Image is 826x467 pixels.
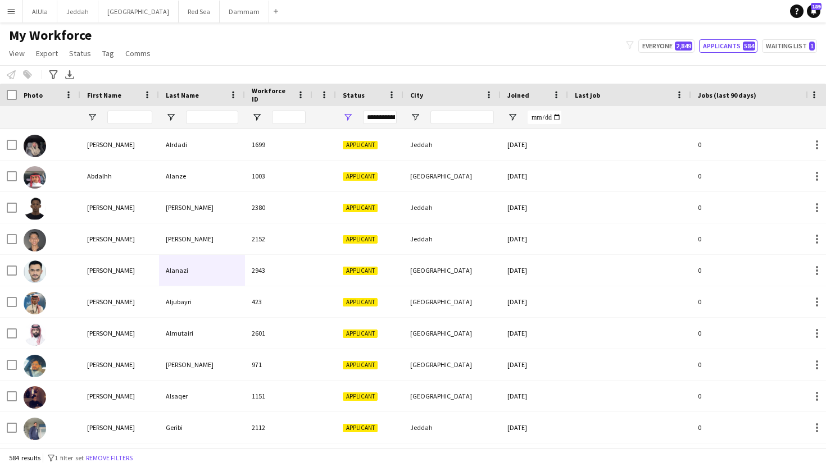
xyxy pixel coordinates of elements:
[743,42,755,51] span: 584
[403,381,501,411] div: [GEOGRAPHIC_DATA]
[252,86,292,103] span: Workforce ID
[24,418,46,440] img: Abdulaziz Geribi
[220,1,269,22] button: Dammam
[638,39,695,53] button: Everyone2,849
[501,349,568,380] div: [DATE]
[501,255,568,286] div: [DATE]
[23,1,57,22] button: AlUla
[699,39,757,53] button: Applicants584
[245,161,312,191] div: 1003
[343,235,378,244] span: Applicant
[403,286,501,317] div: [GEOGRAPHIC_DATA]
[501,381,568,411] div: [DATE]
[245,255,312,286] div: 2943
[24,323,46,346] img: Abdulaziz Almutairi
[166,112,176,122] button: Open Filter Menu
[121,46,155,61] a: Comms
[24,166,46,189] img: Abdalhh Alanze
[24,135,46,157] img: Abdalaziz Alrdadi
[24,91,43,99] span: Photo
[159,349,245,380] div: [PERSON_NAME]
[4,46,29,61] a: View
[24,260,46,283] img: Abdulaziz Alanazi
[24,198,46,220] img: Abdellah Ali Mohammed
[245,286,312,317] div: 423
[501,223,568,254] div: [DATE]
[507,112,518,122] button: Open Filter Menu
[575,91,600,99] span: Last job
[80,318,159,349] div: [PERSON_NAME]
[36,48,58,58] span: Export
[343,112,353,122] button: Open Filter Menu
[430,111,494,124] input: City Filter Input
[501,286,568,317] div: [DATE]
[24,292,46,314] img: Abdulaziz Aljubayri
[403,223,501,254] div: Jeddah
[80,286,159,317] div: [PERSON_NAME]
[501,129,568,160] div: [DATE]
[272,111,306,124] input: Workforce ID Filter Input
[245,129,312,160] div: 1699
[84,452,135,464] button: Remove filters
[501,412,568,443] div: [DATE]
[343,392,378,401] span: Applicant
[245,412,312,443] div: 2112
[57,1,98,22] button: Jeddah
[24,355,46,377] img: Abdulaziz Alqarni
[403,349,501,380] div: [GEOGRAPHIC_DATA]
[507,91,529,99] span: Joined
[811,3,822,10] span: 189
[159,192,245,223] div: [PERSON_NAME]
[343,141,378,149] span: Applicant
[403,129,501,160] div: Jeddah
[80,255,159,286] div: [PERSON_NAME]
[80,349,159,380] div: [PERSON_NAME]
[24,229,46,251] img: Abdulaziz Ahmed
[807,4,820,18] a: 189
[410,112,420,122] button: Open Filter Menu
[501,161,568,191] div: [DATE]
[501,192,568,223] div: [DATE]
[343,91,365,99] span: Status
[80,223,159,254] div: [PERSON_NAME]
[9,48,25,58] span: View
[55,454,84,462] span: 1 filter set
[343,361,378,369] span: Applicant
[528,111,561,124] input: Joined Filter Input
[9,27,92,44] span: My Workforce
[675,42,692,51] span: 2,849
[63,68,76,81] app-action-btn: Export XLSX
[31,46,62,61] a: Export
[159,381,245,411] div: Alsaqer
[69,48,91,58] span: Status
[87,91,121,99] span: First Name
[107,111,152,124] input: First Name Filter Input
[343,172,378,181] span: Applicant
[80,192,159,223] div: [PERSON_NAME]
[403,161,501,191] div: [GEOGRAPHIC_DATA]
[159,161,245,191] div: Alanze
[80,161,159,191] div: Abdalhh
[179,1,220,22] button: Red Sea
[403,412,501,443] div: Jeddah
[252,112,262,122] button: Open Filter Menu
[159,412,245,443] div: Geribi
[98,1,179,22] button: [GEOGRAPHIC_DATA]
[80,381,159,411] div: [PERSON_NAME]
[501,318,568,349] div: [DATE]
[87,112,97,122] button: Open Filter Menu
[166,91,199,99] span: Last Name
[65,46,96,61] a: Status
[245,192,312,223] div: 2380
[24,386,46,409] img: Abdulaziz Alsaqer
[186,111,238,124] input: Last Name Filter Input
[102,48,114,58] span: Tag
[809,42,815,51] span: 1
[245,381,312,411] div: 1151
[245,223,312,254] div: 2152
[403,255,501,286] div: [GEOGRAPHIC_DATA]
[762,39,817,53] button: Waiting list1
[245,349,312,380] div: 971
[159,255,245,286] div: Alanazi
[343,267,378,275] span: Applicant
